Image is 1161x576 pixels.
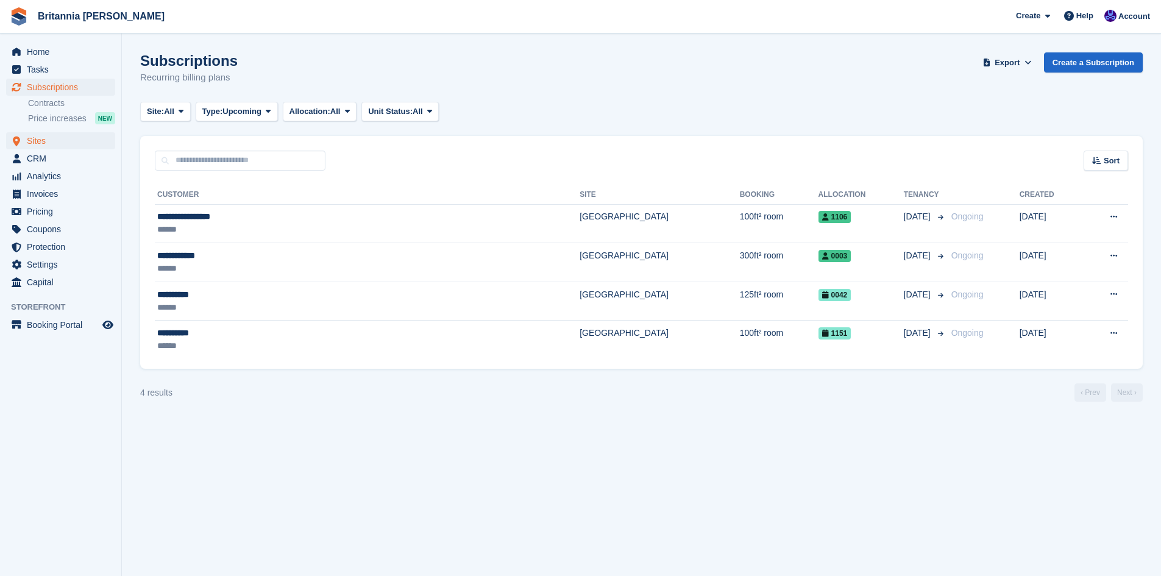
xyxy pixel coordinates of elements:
span: Site: [147,105,164,118]
td: [DATE] [1020,204,1082,243]
span: Booking Portal [27,316,100,333]
span: [DATE] [904,327,933,340]
td: [GEOGRAPHIC_DATA] [580,204,739,243]
span: Ongoing [951,251,984,260]
td: 100ft² room [740,321,818,359]
span: Coupons [27,221,100,238]
a: menu [6,79,115,96]
td: [DATE] [1020,321,1082,359]
span: Type: [202,105,223,118]
span: All [330,105,341,118]
a: menu [6,168,115,185]
td: [GEOGRAPHIC_DATA] [580,282,739,321]
td: [GEOGRAPHIC_DATA] [580,243,739,282]
span: 1151 [818,327,851,340]
a: Britannia [PERSON_NAME] [33,6,169,26]
img: stora-icon-8386f47178a22dfd0bd8f6a31ec36ba5ce8667c1dd55bd0f319d3a0aa187defe.svg [10,7,28,26]
a: menu [6,221,115,238]
button: Unit Status: All [361,102,439,122]
span: [DATE] [904,288,933,301]
a: menu [6,203,115,220]
span: Home [27,43,100,60]
div: 4 results [140,386,172,399]
span: All [164,105,174,118]
a: menu [6,185,115,202]
span: 0003 [818,250,851,262]
button: Export [981,52,1034,73]
span: CRM [27,150,100,167]
a: menu [6,274,115,291]
a: menu [6,150,115,167]
a: Previous [1074,383,1106,402]
span: Capital [27,274,100,291]
span: Export [995,57,1020,69]
span: Create [1016,10,1040,22]
th: Site [580,185,739,205]
h1: Subscriptions [140,52,238,69]
a: Next [1111,383,1143,402]
th: Created [1020,185,1082,205]
p: Recurring billing plans [140,71,238,85]
span: [DATE] [904,210,933,223]
span: Account [1118,10,1150,23]
span: Settings [27,256,100,273]
span: Invoices [27,185,100,202]
button: Allocation: All [283,102,357,122]
span: Price increases [28,113,87,124]
td: [DATE] [1020,243,1082,282]
a: menu [6,316,115,333]
th: Booking [740,185,818,205]
td: 100ft² room [740,204,818,243]
a: Price increases NEW [28,112,115,125]
a: menu [6,132,115,149]
a: Contracts [28,98,115,109]
span: 1106 [818,211,851,223]
span: 0042 [818,289,851,301]
span: Storefront [11,301,121,313]
span: Unit Status: [368,105,413,118]
span: Subscriptions [27,79,100,96]
th: Tenancy [904,185,946,205]
span: Upcoming [222,105,261,118]
a: menu [6,256,115,273]
span: All [413,105,423,118]
a: Preview store [101,318,115,332]
th: Allocation [818,185,904,205]
a: Create a Subscription [1044,52,1143,73]
td: [GEOGRAPHIC_DATA] [580,321,739,359]
td: 300ft² room [740,243,818,282]
span: Sort [1104,155,1120,167]
button: Type: Upcoming [196,102,278,122]
a: menu [6,238,115,255]
nav: Page [1072,383,1145,402]
span: [DATE] [904,249,933,262]
span: Ongoing [951,212,984,221]
td: 125ft² room [740,282,818,321]
td: [DATE] [1020,282,1082,321]
span: Analytics [27,168,100,185]
span: Ongoing [951,290,984,299]
th: Customer [155,185,580,205]
a: menu [6,61,115,78]
span: Pricing [27,203,100,220]
div: NEW [95,112,115,124]
img: Simon Clark [1104,10,1117,22]
button: Site: All [140,102,191,122]
span: Ongoing [951,328,984,338]
span: Protection [27,238,100,255]
a: menu [6,43,115,60]
span: Tasks [27,61,100,78]
span: Sites [27,132,100,149]
span: Help [1076,10,1093,22]
span: Allocation: [289,105,330,118]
